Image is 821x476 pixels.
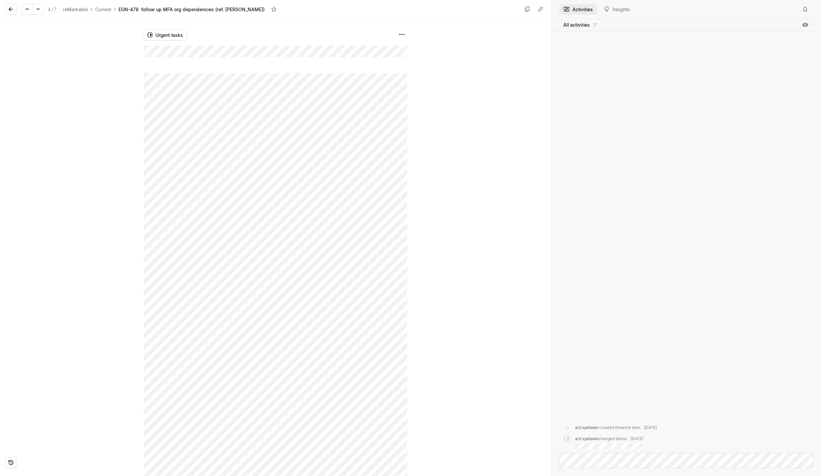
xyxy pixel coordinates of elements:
span: / [51,7,53,12]
a: reMarkable [62,5,89,14]
div: EGN-478 [119,6,139,13]
span: aril.spetalen [575,436,598,441]
div: › [114,6,116,13]
span: [DATE] [630,436,643,441]
a: Current [94,5,113,14]
div: 4 7 [48,6,56,13]
button: All activities [559,20,602,30]
span: aril.spetalen [575,425,598,430]
div: changed status . [575,436,643,449]
div: reMarkable [63,6,88,13]
span: All activities [563,21,590,28]
div: follow up MFA org dependencies (ref. [PERSON_NAME]) [141,6,265,13]
span: [DATE] [644,425,657,430]
button: Insights [599,4,634,14]
div: created this work item . [575,425,657,431]
button: Activities [559,4,597,14]
button: Urgent tasks [144,29,187,40]
div: › [91,6,93,13]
